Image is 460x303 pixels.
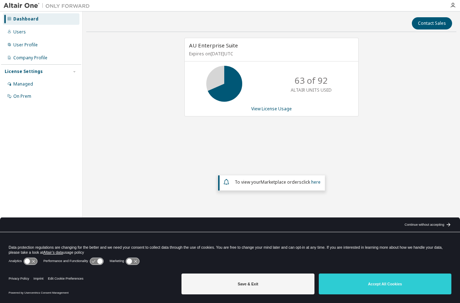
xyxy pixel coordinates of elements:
[13,55,47,61] div: Company Profile
[412,17,452,29] button: Contact Sales
[13,42,38,48] div: User Profile
[261,179,302,185] em: Marketplace orders
[311,179,321,185] a: here
[13,93,31,99] div: On Prem
[5,69,43,74] div: License Settings
[251,106,292,112] a: View License Usage
[235,179,321,185] span: To view your click
[189,51,352,57] p: Expires on [DATE] UTC
[13,16,38,22] div: Dashboard
[189,42,238,49] span: AU Enterprise Suite
[13,29,26,35] div: Users
[291,87,332,93] p: ALTAIR UNITS USED
[4,2,93,9] img: Altair One
[295,74,328,87] p: 63 of 92
[13,81,33,87] div: Managed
